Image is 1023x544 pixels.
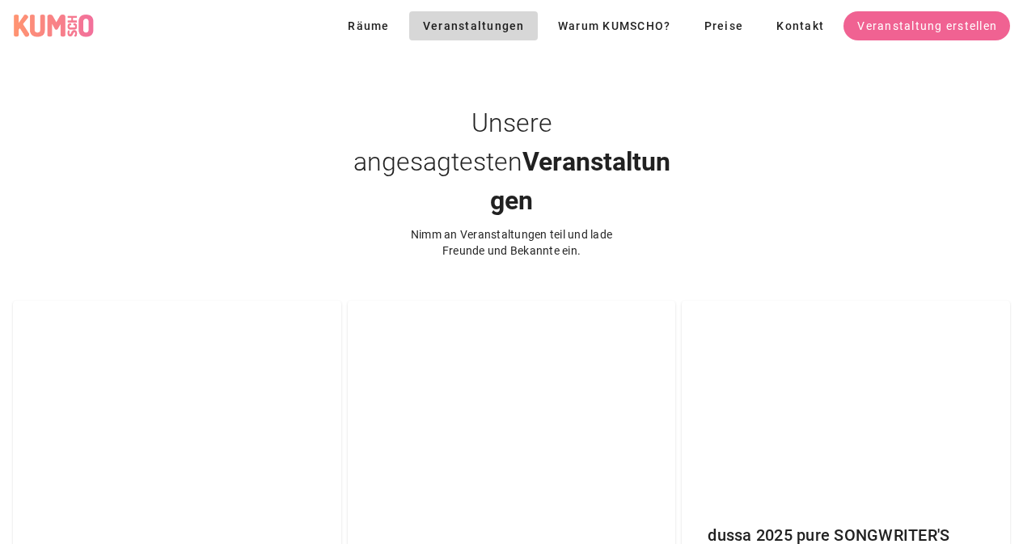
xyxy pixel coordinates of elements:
[13,14,94,38] div: KUMSCHO Logo
[703,19,743,32] span: Preise
[763,11,837,40] a: Kontakt
[422,19,525,32] span: Veranstaltungen
[409,11,538,40] a: Veranstaltungen
[856,19,997,32] span: Veranstaltung erstellen
[690,11,756,40] a: Preise
[350,103,674,220] h1: Veranstaltungen
[776,19,824,32] span: Kontakt
[843,11,1010,40] a: Veranstaltung erstellen
[544,11,684,40] a: Warum KUMSCHO?
[334,17,409,32] a: Räume
[13,14,100,38] a: KUMSCHO Logo
[391,226,633,259] div: Nimm an Veranstaltungen teil und lade Freunde und Bekannte ein.
[334,11,403,40] button: Räume
[557,19,671,32] span: Warum KUMSCHO?
[347,19,390,32] span: Räume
